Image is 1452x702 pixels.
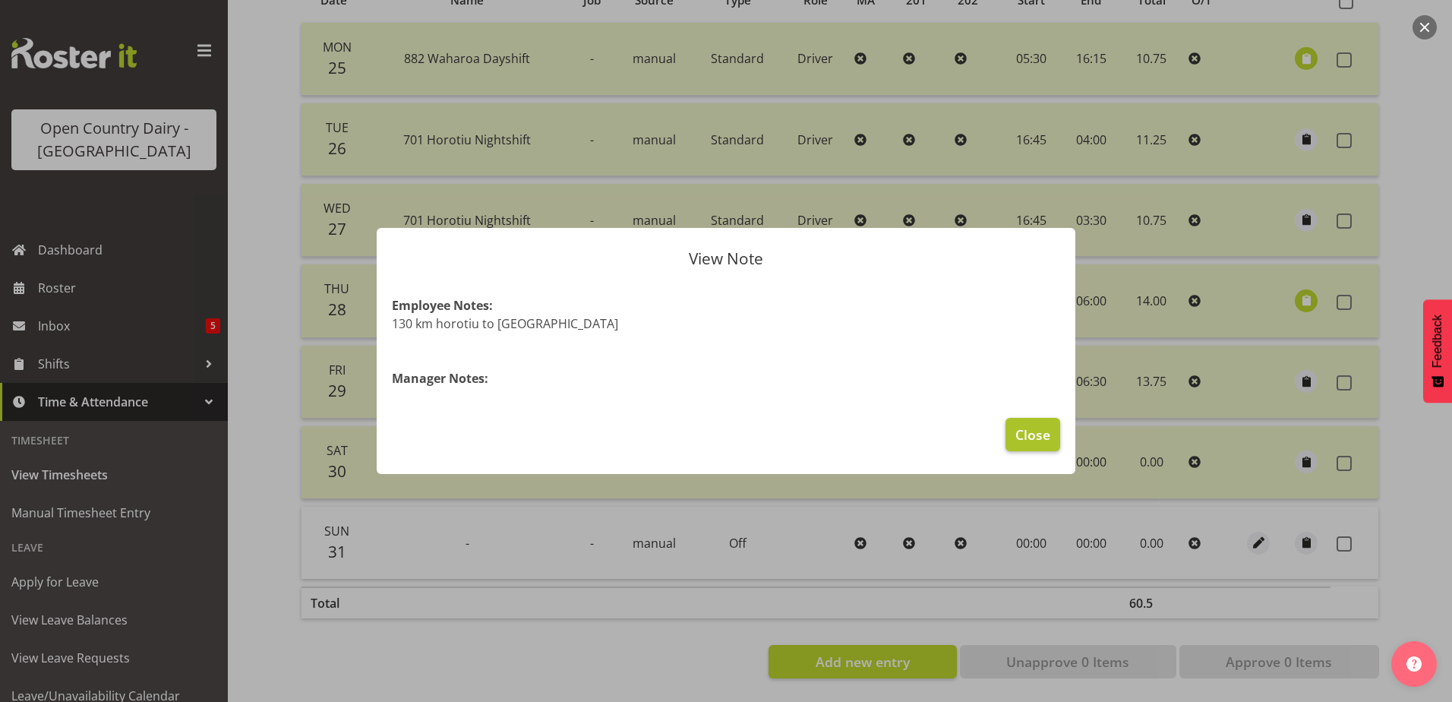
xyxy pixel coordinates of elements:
button: Feedback - Show survey [1423,299,1452,403]
span: Close [1015,425,1050,444]
h4: Manager Notes: [392,369,1060,387]
p: 130 km horotiu to [GEOGRAPHIC_DATA] [392,315,1060,333]
button: Close [1005,418,1060,451]
h4: Employee Notes: [392,296,1060,315]
img: help-xxl-2.png [1406,656,1422,672]
span: Feedback [1431,315,1444,368]
p: View Note [392,251,1060,267]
